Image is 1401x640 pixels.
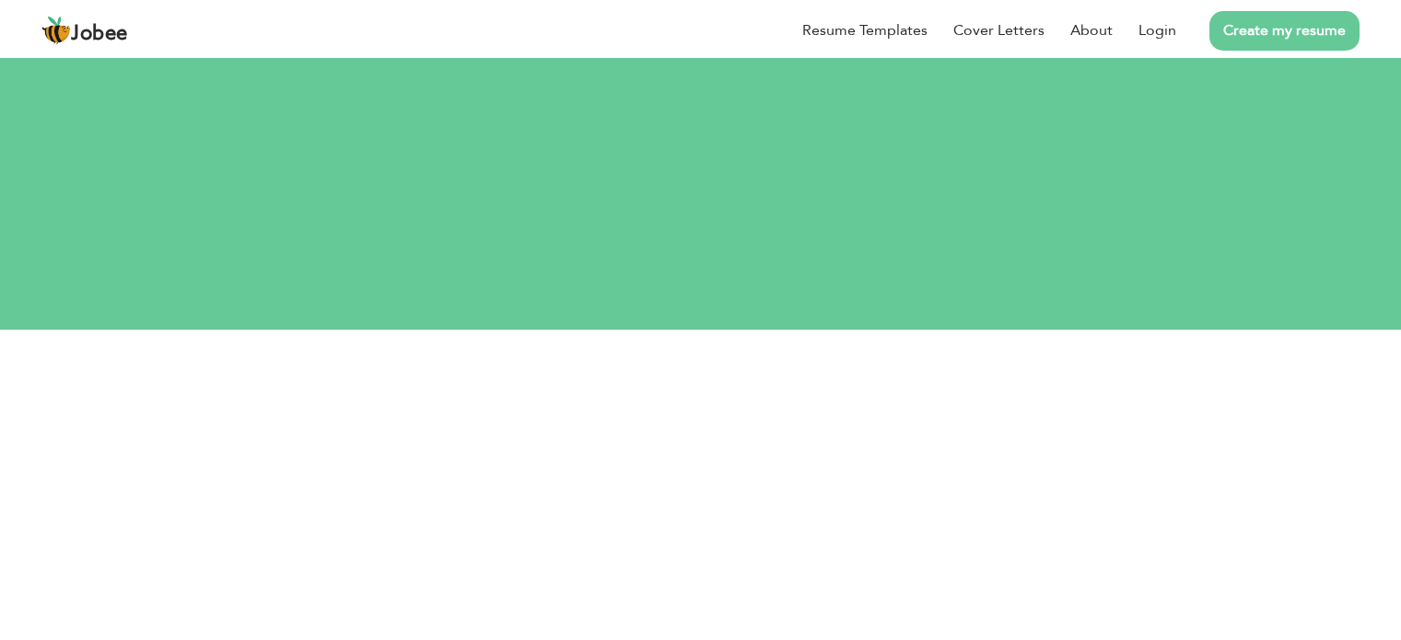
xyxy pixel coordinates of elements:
[1070,19,1113,41] a: About
[1138,19,1176,41] a: Login
[41,16,71,45] img: jobee.io
[41,16,128,45] a: Jobee
[953,19,1045,41] a: Cover Letters
[802,19,928,41] a: Resume Templates
[1209,11,1360,51] a: Create my resume
[71,24,128,44] span: Jobee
